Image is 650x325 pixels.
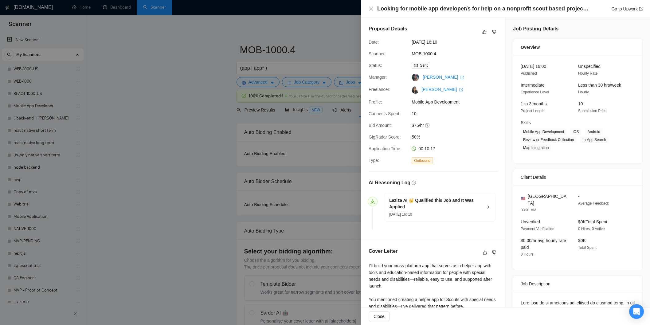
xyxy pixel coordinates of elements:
[389,212,412,217] span: [DATE] 16: 10
[369,123,392,128] span: Bid Amount:
[578,71,597,76] span: Hourly Rate
[578,201,609,206] span: Average Feedback
[370,199,375,204] span: send
[521,128,566,135] span: Mobile App Development
[414,64,418,67] span: mail
[521,252,534,256] span: 0 Hours
[521,219,540,224] span: Unverified
[521,120,531,125] span: Skills
[412,157,433,164] span: Outbound
[369,146,401,151] span: Application Time:
[369,158,379,163] span: Type:
[521,44,540,51] span: Overview
[369,6,374,11] button: Close
[369,63,382,68] span: Status:
[481,249,489,256] button: like
[412,110,504,117] span: 10
[491,28,498,36] button: dislike
[578,109,607,113] span: Submission Price
[412,147,416,151] span: clock-circle
[578,245,597,250] span: Total Spent
[389,197,483,210] h5: Laziza AI 👑 Qualified this Job and It Was Applied
[578,227,605,231] span: 0 Hires, 0 Active
[521,144,551,151] span: Map Integration
[521,90,549,94] span: Experience Level
[412,39,504,45] span: [DATE] 16:10
[459,88,463,92] span: export
[570,128,581,135] span: iOS
[528,193,568,206] span: [GEOGRAPHIC_DATA]
[412,50,504,57] span: MOB-1000.4
[412,122,504,129] span: $75/hr
[369,111,401,116] span: Connects Spent:
[578,90,589,94] span: Hourly
[369,179,410,186] h5: AI Reasoning Log
[420,63,428,68] span: Sent
[369,6,374,11] span: close
[611,6,643,11] a: Go to Upworkexport
[369,100,382,104] span: Profile:
[412,99,504,105] span: Mobile App Development
[487,205,490,209] span: right
[481,28,488,36] button: like
[521,83,545,88] span: Intermediate
[578,219,607,224] span: $0K Total Spent
[521,227,554,231] span: Payment Verification
[521,64,546,69] span: [DATE] 16:00
[629,304,644,319] div: Open Intercom Messenger
[639,7,643,11] span: export
[521,71,537,76] span: Published
[492,29,496,34] span: dislike
[412,86,419,94] img: c1tVSLj7g2lWAUoP0SlF5Uc3sF-mX_5oUy1bpRwdjeJdaqr6fmgyBSaHQw-pkKnEHN
[412,181,416,185] span: question-circle
[521,136,576,143] span: Review or Feedback Collection
[374,313,385,320] span: Close
[369,135,401,139] span: GigRadar Score:
[369,51,386,56] span: Scanner:
[421,87,463,92] a: [PERSON_NAME] export
[369,40,379,45] span: Date:
[425,123,430,128] span: question-circle
[369,25,407,33] h5: Proposal Details
[521,196,525,201] img: 🇺🇸
[578,238,586,243] span: $0K
[491,249,498,256] button: dislike
[521,276,635,292] div: Job Description
[377,5,589,13] h4: Looking for mobile app developer/s for help on a nonprofit scout based project down the road
[578,101,583,106] span: 10
[369,75,387,80] span: Manager:
[521,101,547,106] span: 1 to 3 months
[521,109,544,113] span: Project Length
[513,25,558,33] h5: Job Posting Details
[369,311,390,321] button: Close
[521,208,536,212] span: 03:01 AM
[585,128,602,135] span: Android
[412,134,504,140] span: 50%
[521,238,566,250] span: $0.00/hr avg hourly rate paid
[483,250,487,255] span: like
[578,64,601,69] span: Unspecified
[423,75,464,80] a: [PERSON_NAME] export
[369,248,397,255] h5: Cover Letter
[460,76,464,79] span: export
[482,29,487,34] span: like
[578,194,580,199] span: -
[418,146,435,151] span: 00:10:17
[369,87,390,92] span: Freelancer:
[521,169,635,186] div: Client Details
[492,250,496,255] span: dislike
[580,136,609,143] span: In-App Search
[578,83,621,88] span: Less than 30 hrs/week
